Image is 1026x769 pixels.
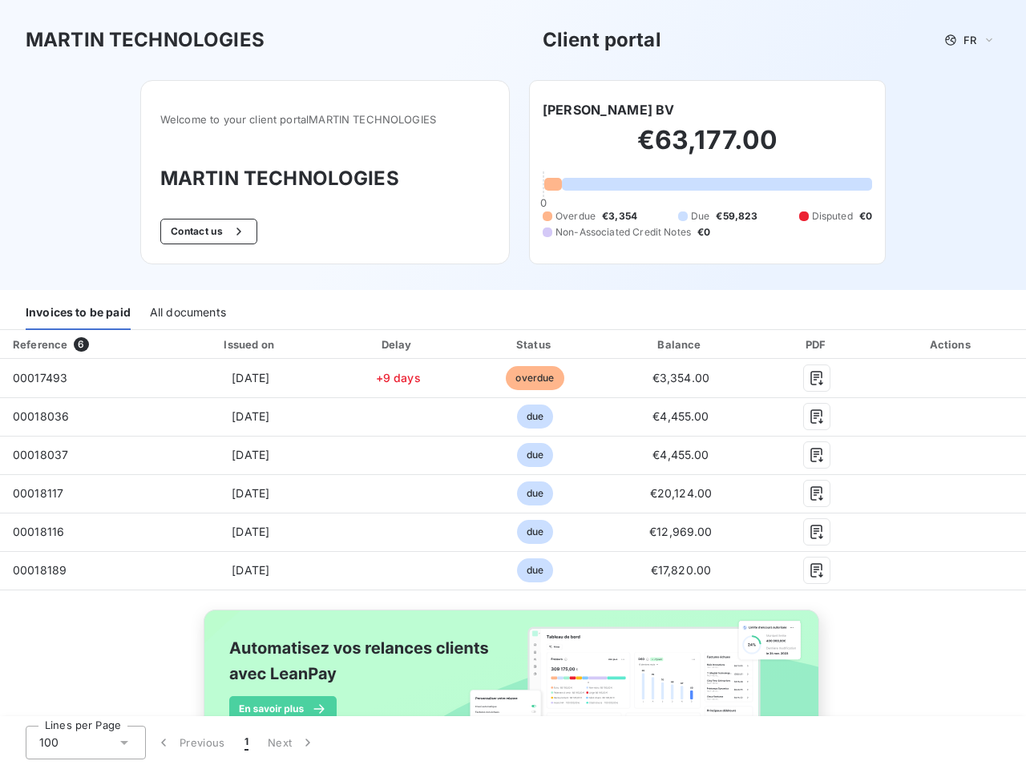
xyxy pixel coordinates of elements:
[244,735,248,751] span: 1
[160,113,490,126] span: Welcome to your client portal MARTIN TECHNOLOGIES
[232,525,269,538] span: [DATE]
[880,336,1023,352] div: Actions
[39,735,59,751] span: 100
[859,209,872,223] span: €0
[650,486,713,500] span: €20,124.00
[13,486,63,500] span: 00018117
[13,525,64,538] span: 00018116
[649,525,713,538] span: €12,969.00
[26,26,265,54] h3: MARTIN TECHNOLOGIES
[232,448,269,461] span: [DATE]
[232,371,269,384] span: [DATE]
[517,520,553,544] span: due
[376,371,421,384] span: +9 days
[608,336,754,352] div: Balance
[691,209,709,223] span: Due
[160,219,257,244] button: Contact us
[13,371,67,384] span: 00017493
[812,209,853,223] span: Disputed
[963,34,976,46] span: FR
[652,448,709,461] span: €4,455.00
[150,296,226,330] div: All documents
[517,443,553,467] span: due
[543,100,674,119] h6: [PERSON_NAME] BV
[173,336,328,352] div: Issued on
[13,409,69,423] span: 00018036
[13,448,68,461] span: 00018037
[160,164,490,193] h3: MARTIN TECHNOLOGIES
[517,481,553,505] span: due
[26,296,131,330] div: Invoices to be paid
[13,338,67,351] div: Reference
[258,726,325,759] button: Next
[555,225,691,240] span: Non-Associated Credit Notes
[543,124,872,172] h2: €63,177.00
[468,336,601,352] div: Status
[697,225,710,240] span: €0
[652,371,709,384] span: €3,354.00
[13,563,67,577] span: 00018189
[651,563,712,577] span: €17,820.00
[74,337,88,352] span: 6
[235,726,258,759] button: 1
[232,409,269,423] span: [DATE]
[716,209,757,223] span: €59,823
[543,26,661,54] h3: Client portal
[232,563,269,577] span: [DATE]
[334,336,462,352] div: Delay
[506,366,563,390] span: overdue
[652,409,709,423] span: €4,455.00
[517,558,553,582] span: due
[540,196,547,209] span: 0
[517,405,553,429] span: due
[760,336,874,352] div: PDF
[602,209,637,223] span: €3,354
[232,486,269,500] span: [DATE]
[555,209,596,223] span: Overdue
[146,726,235,759] button: Previous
